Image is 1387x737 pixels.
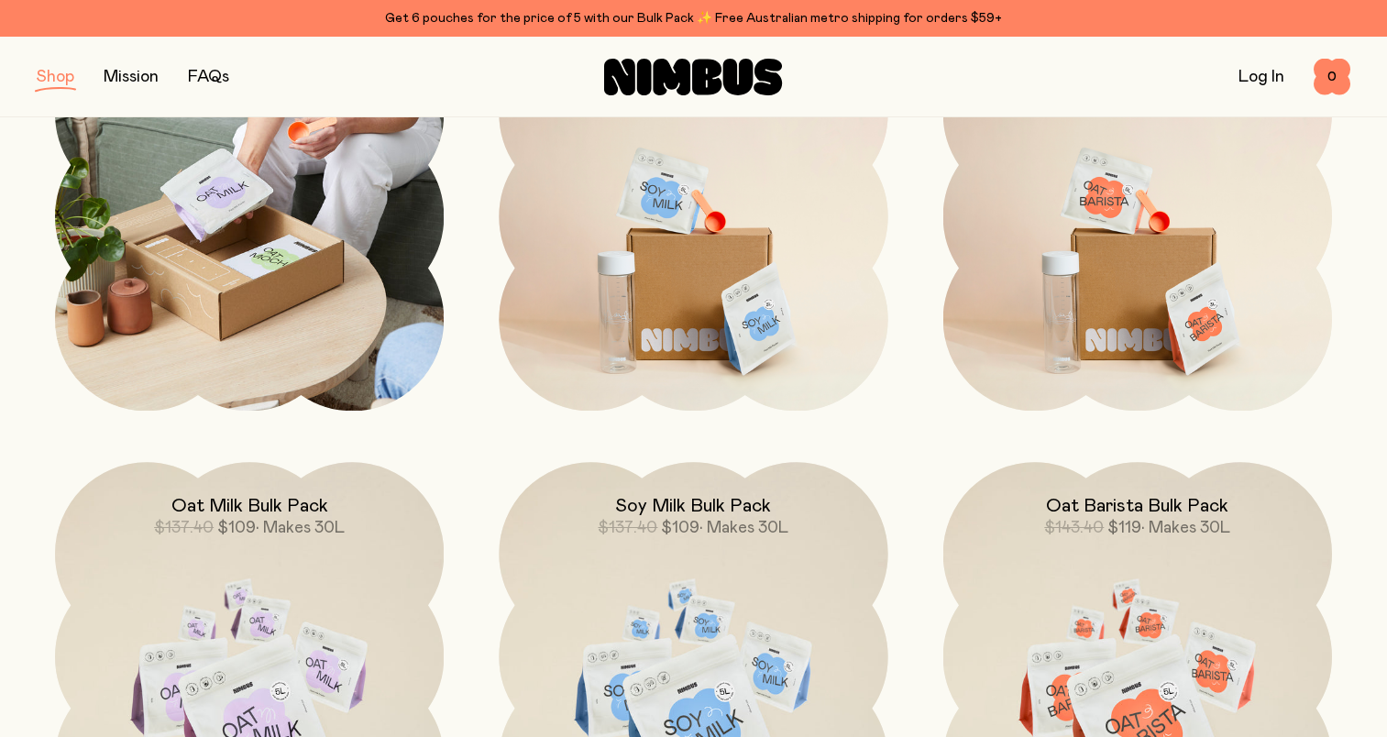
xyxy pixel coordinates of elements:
button: 0 [1314,59,1350,95]
span: $109 [661,520,699,536]
a: Mission [104,69,159,85]
h2: Soy Milk Bulk Pack [615,495,771,517]
h2: Oat Barista Bulk Pack [1046,495,1228,517]
span: $119 [1107,520,1141,536]
div: Get 6 pouches for the price of 5 with our Bulk Pack ✨ Free Australian metro shipping for orders $59+ [37,7,1350,29]
a: Log In [1238,69,1284,85]
a: Soy Starter Kit$76.80$59.90• Makes 8L [499,22,887,411]
a: Barista Starter Kit$78.80$59.90• Makes 8L [943,22,1332,411]
span: $137.40 [154,520,214,536]
span: • Makes 30L [699,520,788,536]
h2: Oat Milk Bulk Pack [171,495,328,517]
span: • Makes 30L [256,520,345,536]
span: • Makes 30L [1141,520,1230,536]
a: Starter Kit$78.80$59.90 [55,22,444,411]
span: $143.40 [1044,520,1104,536]
span: $137.40 [598,520,657,536]
span: $109 [217,520,256,536]
a: FAQs [188,69,229,85]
